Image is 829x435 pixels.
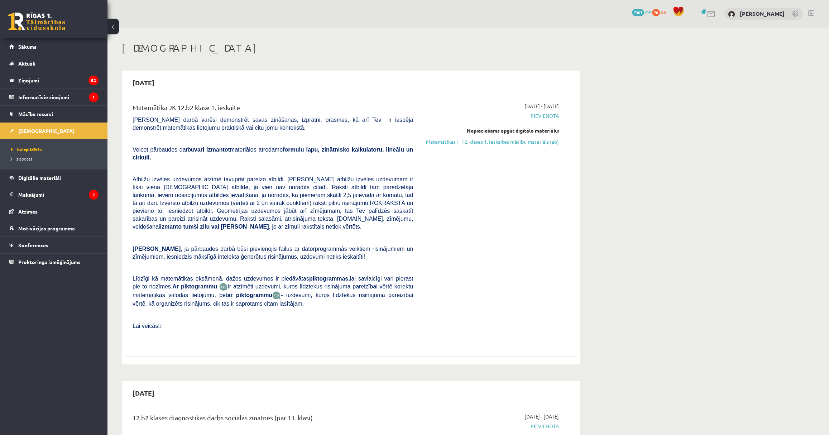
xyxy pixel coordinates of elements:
span: Mācību resursi [18,111,53,117]
i: 2 [89,190,99,200]
a: Neizpildītās [11,146,100,153]
h2: [DATE] [125,384,162,401]
a: 70 xp [652,9,669,15]
div: 12.b2 klases diagnostikas darbs sociālās zinātnēs (par 11. klasi) [133,413,413,426]
span: Aktuāli [18,60,35,67]
span: xp [661,9,666,15]
span: [DATE] - [DATE] [524,102,559,110]
span: 7307 [632,9,644,16]
img: wKvN42sLe3LLwAAAABJRU5ErkJggg== [272,291,281,300]
a: Motivācijas programma [9,220,99,236]
a: Aktuāli [9,55,99,72]
a: [PERSON_NAME] [740,10,785,17]
a: Maksājumi2 [9,186,99,203]
span: Lai veicās! [133,323,160,329]
a: Informatīvie ziņojumi1 [9,89,99,105]
a: 7307 mP [632,9,651,15]
a: Atzīmes [9,203,99,220]
span: Pievienota [424,112,559,120]
span: Konferences [18,242,48,248]
span: Pievienota [424,422,559,430]
h2: [DATE] [125,74,162,91]
b: formulu lapu, zinātnisko kalkulatoru, lineālu un cirkuli. [133,147,413,161]
span: [PERSON_NAME] [133,246,181,252]
span: ir atzīmēti uzdevumi, kuros līdztekus risinājuma pareizībai vērtē korektu matemātikas valodas lie... [133,283,413,298]
i: 52 [88,76,99,85]
b: piktogrammas, [309,276,350,282]
span: Izlabotās [11,156,32,162]
span: Atbilžu izvēles uzdevumos atzīmē tavuprāt pareizo atbildi. [PERSON_NAME] atbilžu izvēles uzdevuma... [133,176,413,230]
img: JfuEzvunn4EvwAAAAASUVORK5CYII= [219,283,228,291]
span: mP [645,9,651,15]
span: Proktoringa izmēģinājums [18,259,81,265]
span: Digitālie materiāli [18,175,61,181]
span: Motivācijas programma [18,225,75,231]
span: , ja pārbaudes darbā būsi pievienojis failus ar datorprogrammās veiktiem risinājumiem un zīmējumi... [133,246,413,260]
span: Sākums [18,43,37,50]
a: Matemātikas I - 12. klases 1. ieskaites mācību materiāls (ab) [424,138,559,145]
span: Atzīmes [18,208,38,215]
span: J [160,323,162,329]
img: Tīna Kante [728,11,735,18]
b: izmanto [160,224,182,230]
span: [PERSON_NAME] darbā varēsi demonstrēt savas zināšanas, izpratni, prasmes, kā arī Tev ir iespēja d... [133,117,413,131]
span: Līdzīgi kā matemātikas eksāmenā, dažos uzdevumos ir piedāvātas lai savlaicīgi vari pierast pie to... [133,276,413,290]
b: vari izmantot [194,147,230,153]
b: Ar piktogrammu [172,283,217,290]
legend: Informatīvie ziņojumi [18,89,99,105]
span: Veicot pārbaudes darbu materiālos atrodamo [133,147,413,161]
div: Nepieciešams apgūt digitālo materiālu: [424,127,559,134]
a: Ziņojumi52 [9,72,99,89]
span: [DEMOGRAPHIC_DATA] [18,128,75,134]
a: Rīgas 1. Tālmācības vidusskola [8,13,65,30]
a: Proktoringa izmēģinājums [9,254,99,270]
b: tumši zilu vai [PERSON_NAME] [183,224,269,230]
a: [DEMOGRAPHIC_DATA] [9,123,99,139]
h1: [DEMOGRAPHIC_DATA] [122,42,580,54]
span: 70 [652,9,660,16]
b: ar piktogrammu [227,292,272,298]
a: Konferences [9,237,99,253]
span: Neizpildītās [11,147,42,152]
i: 1 [89,92,99,102]
div: Matemātika JK 12.b2 klase 1. ieskaite [133,102,413,116]
span: [DATE] - [DATE] [524,413,559,420]
legend: Maksājumi [18,186,99,203]
a: Digitālie materiāli [9,169,99,186]
a: Izlabotās [11,156,100,162]
a: Mācību resursi [9,106,99,122]
a: Sākums [9,38,99,55]
legend: Ziņojumi [18,72,99,89]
